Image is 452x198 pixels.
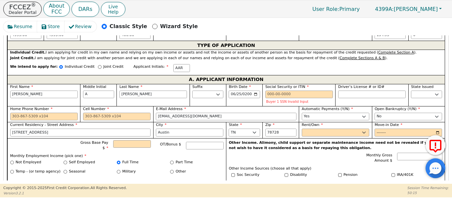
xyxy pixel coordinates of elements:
span: Applicant Initials: [133,64,168,69]
span: Rent/Own [302,123,323,127]
span: Zip [265,123,275,127]
p: Individual Credit [65,64,95,70]
label: Military [122,169,136,175]
span: First Name [10,85,33,89]
label: Full Time [122,160,139,165]
input: YYYY-MM-DD [375,129,442,137]
p: Classic Style [110,22,147,30]
button: AboutFCC [43,1,69,17]
p: Buyer 1 SSN Invalid Input [266,100,332,103]
button: FCCEZ®Dealer Portal [3,2,42,17]
p: FCCEZ [9,4,36,10]
span: Middle Initial [83,85,106,89]
label: Temp - (or temp agency) [16,169,61,175]
button: 4399A:[PERSON_NAME] [368,4,449,14]
strong: Joint Credit. [10,56,35,60]
span: Live [108,4,118,9]
input: Y/N [338,173,342,177]
sup: ® [31,2,36,8]
span: Birth Date [229,85,251,89]
input: Y/N [285,173,288,177]
label: Pension [343,172,357,178]
p: About [49,3,64,9]
label: Soc Security [237,172,259,178]
input: YYYY-MM-DD [229,91,260,99]
span: State Issued [411,85,433,89]
span: Store [48,23,60,30]
span: Move-in Date [375,123,402,127]
strong: Individual Credit. [10,50,46,55]
p: Wizard Style [160,22,198,30]
input: Y/N [231,173,235,177]
input: 90210 [265,129,296,137]
span: 4399A: [375,6,394,12]
span: We intend to apply for: [10,64,58,75]
span: E-Mail Address [156,107,186,111]
label: Self Employed [69,160,95,165]
button: Review [65,21,97,32]
span: OT/Bonus $ [160,142,181,146]
p: FCC [49,9,64,15]
span: All Rights Reserved. [90,186,127,190]
span: Driver’s License # or ID# [338,85,384,89]
span: Open Bankruptcy (Y/N) [375,107,420,111]
span: [PERSON_NAME] [375,6,438,12]
div: I am applying for credit in my own name and relying on my own income or assets and not the income... [10,50,442,56]
p: 50:15 [407,190,449,195]
input: 0 [411,31,442,39]
span: State [229,123,242,127]
span: Suffix [192,85,203,89]
p: Primary [306,3,366,16]
span: Resume [14,23,32,30]
label: Disability [290,172,307,178]
p: Copyright © 2015- 2025 First Credit Corporation. [3,185,127,191]
input: 303-867-5309 x104 [83,113,151,121]
span: Monthly Gross Amount $ [366,153,392,163]
p: Monthly Employment Income (pick one) [10,153,224,159]
span: User Role : [312,6,339,12]
u: Complete Section A [378,50,414,55]
span: Review [75,23,92,30]
label: Part Time [176,160,193,165]
u: Complete Sections A & B [339,56,385,60]
span: Cell Number [83,107,109,111]
p: Version 3.2.1 [3,191,127,196]
label: Seasonal [69,169,85,175]
span: City [156,123,166,127]
p: Joint Credit [103,64,123,70]
label: Other [176,169,186,175]
label: IRA/401K [397,172,413,178]
button: Resume [3,21,37,32]
input: Y/N [391,173,395,177]
span: Automatic Payments (Y/N) [302,107,353,111]
label: Not Employed [16,160,41,165]
button: LiveHelp [101,2,125,17]
p: Other Income Sources (choose all that apply) [229,166,442,172]
div: I am applying for joint credit with another person and we are applying in each of our names and r... [10,56,442,61]
span: Home Phone Number [10,107,53,111]
span: Gross Base Pay $ [80,140,108,150]
button: Store [37,21,65,32]
input: 000-00-0000 [265,91,333,99]
button: DARs [71,2,99,17]
span: Current Residency - Street Address [10,123,77,127]
p: Other Income. Alimony, child support or separate maintenance income need not be revealed if you d... [229,140,442,151]
span: Help [108,9,118,15]
span: Last Name [119,85,142,89]
input: Hint: 134.95 [375,31,406,39]
a: User Role:Primary [306,3,366,16]
p: Dealer Portal [9,10,36,15]
span: Social Security or ITIN [265,85,309,89]
p: Session Time Remaining: [407,185,449,190]
span: A. APPLICANT INFORMATION [189,75,263,84]
input: 303-867-5309 x104 [10,113,78,121]
span: TYPE OF APPLICATION [197,41,255,50]
button: Report Error to FCC [426,135,445,155]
